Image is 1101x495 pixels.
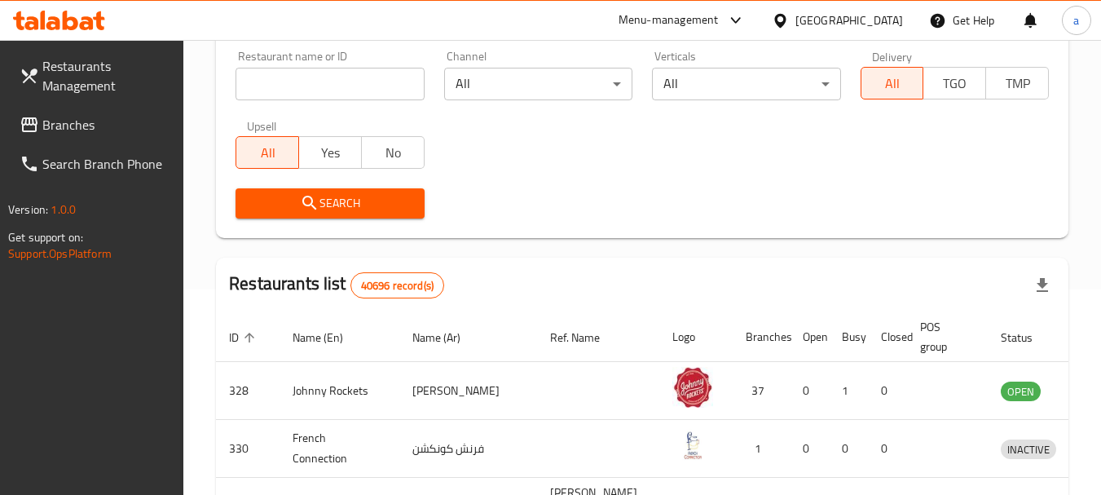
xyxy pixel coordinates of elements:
span: a [1073,11,1079,29]
div: Total records count [350,272,444,298]
button: Search [236,188,424,219]
a: Branches [7,105,184,144]
span: 40696 record(s) [351,278,443,294]
th: Logo [659,312,733,362]
label: Upsell [247,120,277,131]
a: Search Branch Phone [7,144,184,183]
label: Delivery [872,51,913,62]
span: All [243,141,293,165]
a: Support.OpsPlatform [8,243,112,264]
span: Name (En) [293,328,364,347]
div: All [444,68,632,100]
img: French Connection [672,425,713,466]
span: Branches [42,115,171,135]
span: Yes [306,141,355,165]
td: Johnny Rockets [280,362,399,420]
span: Search Branch Phone [42,154,171,174]
span: All [868,72,918,95]
div: Menu-management [619,11,719,30]
a: Restaurants Management [7,46,184,105]
td: 1 [829,362,868,420]
span: INACTIVE [1001,440,1056,459]
input: Search for restaurant name or ID.. [236,68,424,100]
span: No [368,141,418,165]
td: French Connection [280,420,399,478]
button: All [861,67,924,99]
span: 1.0.0 [51,199,76,220]
span: Get support on: [8,227,83,248]
span: POS group [920,317,968,356]
td: 330 [216,420,280,478]
td: 0 [790,362,829,420]
div: OPEN [1001,382,1041,401]
th: Closed [868,312,907,362]
td: 1 [733,420,790,478]
div: INACTIVE [1001,440,1056,459]
div: All [652,68,840,100]
td: 0 [868,420,907,478]
span: Search [249,193,411,214]
td: فرنش كونكشن [399,420,537,478]
span: ID [229,328,260,347]
button: TMP [985,67,1049,99]
td: [PERSON_NAME] [399,362,537,420]
button: No [361,136,425,169]
span: TMP [993,72,1042,95]
td: 328 [216,362,280,420]
th: Branches [733,312,790,362]
span: OPEN [1001,382,1041,401]
span: Restaurants Management [42,56,171,95]
span: Status [1001,328,1054,347]
div: Export file [1023,266,1062,305]
td: 0 [868,362,907,420]
span: Name (Ar) [412,328,482,347]
button: TGO [923,67,986,99]
span: TGO [930,72,980,95]
th: Busy [829,312,868,362]
td: 0 [829,420,868,478]
th: Open [790,312,829,362]
img: Johnny Rockets [672,367,713,408]
div: [GEOGRAPHIC_DATA] [795,11,903,29]
h2: Restaurants list [229,272,444,298]
span: Ref. Name [550,328,621,347]
button: All [236,136,299,169]
td: 37 [733,362,790,420]
button: Yes [298,136,362,169]
span: Version: [8,199,48,220]
td: 0 [790,420,829,478]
